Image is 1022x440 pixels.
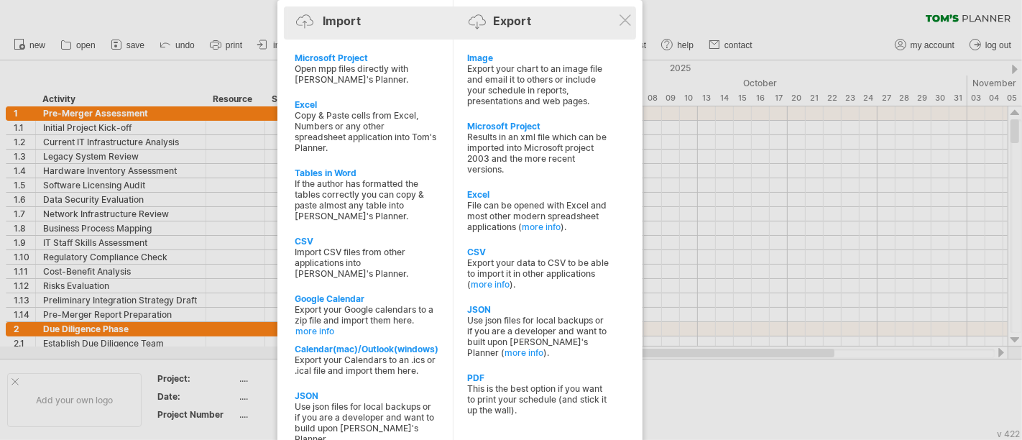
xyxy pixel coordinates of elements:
[468,304,610,315] div: JSON
[468,121,610,132] div: Microsoft Project
[468,372,610,383] div: PDF
[323,14,361,28] div: Import
[468,257,610,290] div: Export your data to CSV to be able to import it in other applications ( ).
[295,110,437,153] div: Copy & Paste cells from Excel, Numbers or any other spreadsheet application into Tom's Planner.
[295,168,437,178] div: Tables in Word
[493,14,531,28] div: Export
[468,315,610,358] div: Use json files for local backups or if you are a developer and want to built upon [PERSON_NAME]'s...
[471,279,510,290] a: more info
[505,347,544,358] a: more info
[468,52,610,63] div: Image
[522,221,561,232] a: more info
[468,200,610,232] div: File can be opened with Excel and most other modern spreadsheet applications ( ).
[295,99,437,110] div: Excel
[468,63,610,106] div: Export your chart to an image file and email it to others or include your schedule in reports, pr...
[468,132,610,175] div: Results in an xml file which can be imported into Microsoft project 2003 and the more recent vers...
[468,383,610,416] div: This is the best option if you want to print your schedule (and stick it up the wall).
[295,178,437,221] div: If the author has formatted the tables correctly you can copy & paste almost any table into [PERS...
[468,189,610,200] div: Excel
[468,247,610,257] div: CSV
[295,326,438,336] a: more info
